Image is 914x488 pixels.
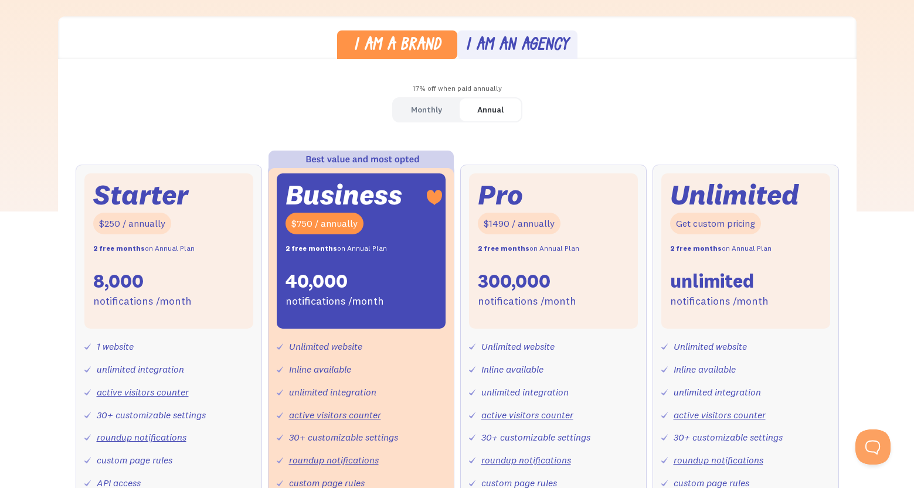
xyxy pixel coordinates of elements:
[481,429,590,446] div: 30+ customizable settings
[93,213,171,234] div: $250 / annually
[478,213,560,234] div: $1490 / annually
[674,429,783,446] div: 30+ customizable settings
[93,293,192,310] div: notifications /month
[286,293,384,310] div: notifications /month
[289,429,398,446] div: 30+ customizable settings
[93,182,188,207] div: Starter
[286,240,387,257] div: on Annual Plan
[477,101,504,118] div: Annual
[478,269,551,294] div: 300,000
[354,37,441,54] div: I am a brand
[97,431,186,443] a: roundup notifications
[289,409,381,421] a: active visitors counter
[97,361,184,378] div: unlimited integration
[855,429,891,465] iframe: Toggle Customer Support
[289,338,362,355] div: Unlimited website
[481,384,569,401] div: unlimited integration
[97,452,172,469] div: custom page rules
[670,240,772,257] div: on Annual Plan
[93,244,145,252] strong: 2 free months
[478,240,579,257] div: on Annual Plan
[286,182,402,207] div: Business
[670,269,754,294] div: unlimited
[670,293,769,310] div: notifications /month
[674,338,747,355] div: Unlimited website
[289,454,379,466] a: roundup notifications
[289,361,351,378] div: Inline available
[286,244,337,252] strong: 2 free months
[97,407,206,424] div: 30+ customizable settings
[286,213,363,234] div: $750 / annually
[481,409,573,421] a: active visitors counter
[674,361,736,378] div: Inline available
[478,293,576,310] div: notifications /month
[97,338,134,355] div: 1 website
[670,182,799,207] div: Unlimited
[466,37,569,54] div: I am an agency
[481,454,571,466] a: roundup notifications
[97,386,189,398] a: active visitors counter
[670,244,722,252] strong: 2 free months
[411,101,442,118] div: Monthly
[674,454,763,466] a: roundup notifications
[674,409,766,421] a: active visitors counter
[93,269,144,294] div: 8,000
[289,384,376,401] div: unlimited integration
[481,338,555,355] div: Unlimited website
[478,244,529,252] strong: 2 free months
[478,182,523,207] div: Pro
[674,384,761,401] div: unlimited integration
[93,240,195,257] div: on Annual Plan
[58,80,857,97] div: 17% off when paid annually
[286,269,348,294] div: 40,000
[670,213,761,234] div: Get custom pricing
[481,361,543,378] div: Inline available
